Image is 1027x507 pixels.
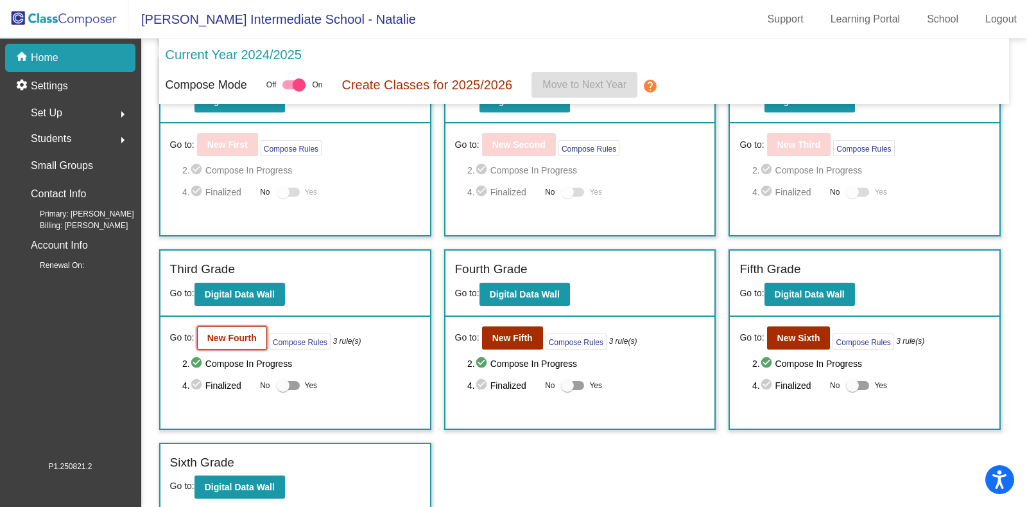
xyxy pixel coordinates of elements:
b: New Third [777,139,821,150]
button: New Sixth [767,326,831,350]
button: Compose Rules [558,140,619,156]
span: Go to: [455,331,479,344]
mat-icon: check_circle [760,163,775,178]
a: School [917,9,969,30]
button: New Fifth [482,326,543,350]
p: Create Classes for 2025/2026 [341,75,512,94]
b: New First [207,139,248,150]
button: Digital Data Wall [194,283,285,306]
mat-icon: check_circle [190,163,205,178]
button: Move to Next Year [531,72,637,98]
span: Go to: [170,481,194,491]
span: No [260,380,270,391]
p: Small Groups [31,157,93,175]
b: New Sixth [777,333,820,343]
span: Set Up [31,104,62,122]
span: No [545,380,555,391]
span: Go to: [455,288,479,298]
span: 2. Compose In Progress [752,163,990,178]
span: Students [31,130,71,148]
label: Sixth Grade [170,454,234,472]
label: Fourth Grade [455,260,528,279]
button: Compose Rules [546,334,607,350]
b: Digital Data Wall [205,289,275,299]
button: Compose Rules [833,140,894,156]
span: 2. Compose In Progress [752,356,990,371]
mat-icon: check_circle [475,184,490,200]
mat-icon: help [643,78,658,94]
b: New Fourth [207,333,257,343]
span: 4. Finalized [752,378,824,393]
button: New Third [767,133,831,156]
mat-icon: check_circle [760,378,775,393]
p: Settings [31,78,68,94]
span: Yes [874,184,887,200]
button: Compose Rules [261,140,322,156]
button: Digital Data Wall [479,283,570,306]
span: No [260,186,270,198]
span: Billing: [PERSON_NAME] [19,220,128,231]
a: Learning Portal [820,9,911,30]
span: Go to: [739,288,764,298]
button: New Second [482,133,556,156]
span: Go to: [170,331,194,344]
span: Yes [305,378,318,393]
span: 2. Compose In Progress [182,356,420,371]
a: Support [757,9,814,30]
p: Compose Mode [166,76,247,94]
p: Account Info [31,236,88,254]
label: Fifth Grade [739,260,800,279]
span: 4. Finalized [467,184,539,200]
label: Third Grade [170,260,235,279]
button: Compose Rules [270,334,331,350]
span: Go to: [170,288,194,298]
span: No [830,186,840,198]
span: 2. Compose In Progress [467,163,705,178]
mat-icon: check_circle [190,356,205,371]
span: Yes [874,378,887,393]
span: No [545,186,555,198]
b: New Second [492,139,546,150]
span: 2. Compose In Progress [467,356,705,371]
span: Yes [589,378,602,393]
mat-icon: check_circle [475,163,490,178]
mat-icon: check_circle [475,378,490,393]
span: Go to: [739,331,764,344]
b: Digital Data Wall [205,482,275,492]
span: 4. Finalized [182,184,254,200]
p: Contact Info [31,185,86,203]
span: Go to: [739,138,764,152]
button: Digital Data Wall [764,283,855,306]
span: Move to Next Year [542,79,626,90]
mat-icon: check_circle [475,356,490,371]
p: Home [31,50,58,66]
span: Go to: [455,138,479,152]
span: [PERSON_NAME] Intermediate School - Natalie [128,9,416,30]
mat-icon: check_circle [760,184,775,200]
span: 4. Finalized [182,378,254,393]
p: Current Year 2024/2025 [166,45,302,64]
mat-icon: arrow_right [115,107,130,122]
span: On [312,79,322,91]
span: 4. Finalized [467,378,539,393]
mat-icon: check_circle [190,378,205,393]
i: 3 rule(s) [896,335,924,347]
span: Off [266,79,277,91]
mat-icon: arrow_right [115,132,130,148]
span: Primary: [PERSON_NAME] [19,208,134,220]
a: Logout [975,9,1027,30]
span: 2. Compose In Progress [182,163,420,178]
button: New Fourth [197,326,267,350]
span: 4. Finalized [752,184,824,200]
span: No [830,380,840,391]
mat-icon: settings [15,78,31,94]
mat-icon: check_circle [190,184,205,200]
b: Digital Data Wall [490,289,560,299]
b: Digital Data Wall [775,289,845,299]
span: Renewal On: [19,260,84,271]
button: Digital Data Wall [194,476,285,499]
span: Yes [589,184,602,200]
span: Yes [305,184,318,200]
b: New Fifth [492,333,533,343]
i: 3 rule(s) [332,335,361,347]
